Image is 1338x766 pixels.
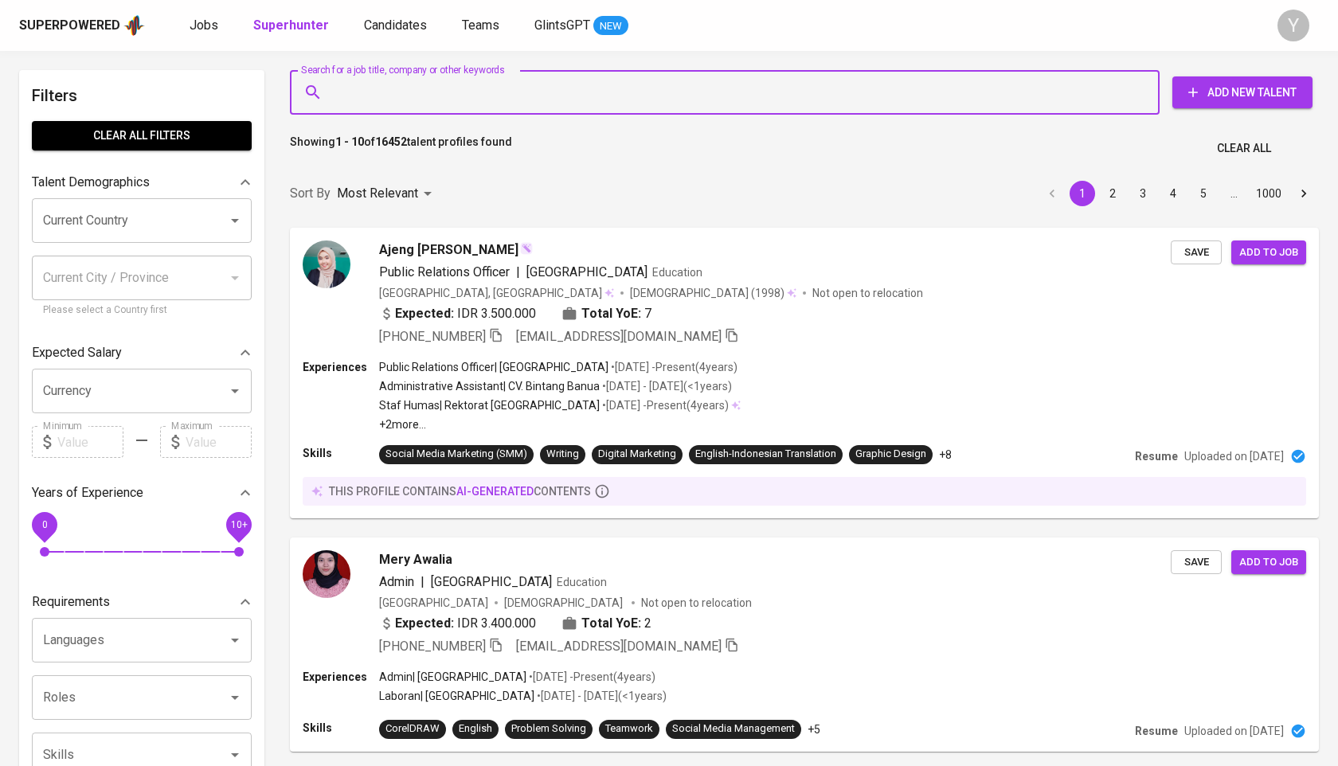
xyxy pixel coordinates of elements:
[1171,240,1222,265] button: Save
[224,686,246,709] button: Open
[290,228,1319,518] a: Ajeng [PERSON_NAME]Public Relations Officer|[GEOGRAPHIC_DATA]Education[GEOGRAPHIC_DATA], [GEOGRAP...
[1184,448,1284,464] p: Uploaded on [DATE]
[303,359,379,375] p: Experiences
[581,304,641,323] b: Total YoE:
[808,721,820,737] p: +5
[41,519,47,530] span: 0
[644,614,651,633] span: 2
[32,83,252,108] h6: Filters
[1239,244,1298,262] span: Add to job
[1221,186,1246,201] div: …
[630,285,796,301] div: (1998)
[581,614,641,633] b: Total YoE:
[1100,181,1125,206] button: Go to page 2
[641,595,752,611] p: Not open to relocation
[379,614,536,633] div: IDR 3.400.000
[431,574,552,589] span: [GEOGRAPHIC_DATA]
[379,264,510,279] span: Public Relations Officer
[644,304,651,323] span: 7
[546,447,579,462] div: Writing
[45,126,239,146] span: Clear All filters
[32,337,252,369] div: Expected Salary
[379,669,526,685] p: Admin | [GEOGRAPHIC_DATA]
[1231,240,1306,265] button: Add to job
[303,669,379,685] p: Experiences
[379,688,534,704] p: Laboran | [GEOGRAPHIC_DATA]
[1172,76,1313,108] button: Add New Talent
[1037,181,1319,206] nav: pagination navigation
[32,343,122,362] p: Expected Salary
[534,16,628,36] a: GlintsGPT NEW
[462,16,503,36] a: Teams
[32,586,252,618] div: Requirements
[303,240,350,288] img: 1d1847db046d754116b5fd0acfd90ca6.jpeg
[812,285,923,301] p: Not open to relocation
[557,576,607,588] span: Education
[516,263,520,282] span: |
[303,720,379,736] p: Skills
[379,416,741,432] p: +2 more ...
[1217,139,1271,158] span: Clear All
[855,447,926,462] div: Graphic Design
[19,14,145,37] a: Superpoweredapp logo
[520,242,533,255] img: magic_wand.svg
[379,550,452,569] span: Mery Awalia
[32,483,143,502] p: Years of Experience
[1239,553,1298,572] span: Add to job
[224,380,246,402] button: Open
[19,17,120,35] div: Superpowered
[303,445,379,461] p: Skills
[421,573,424,592] span: |
[1179,553,1214,572] span: Save
[1070,181,1095,206] button: page 1
[32,592,110,612] p: Requirements
[253,16,332,36] a: Superhunter
[1211,134,1277,163] button: Clear All
[1231,550,1306,575] button: Add to job
[593,18,628,34] span: NEW
[224,744,246,766] button: Open
[695,447,836,462] div: English-Indonesian Translation
[379,329,486,344] span: [PHONE_NUMBER]
[337,179,437,209] div: Most Relevant
[186,426,252,458] input: Value
[939,447,952,463] p: +8
[1184,723,1284,739] p: Uploaded on [DATE]
[337,184,418,203] p: Most Relevant
[379,378,600,394] p: Administrative Assistant | CV. Bintang Banua
[1130,181,1156,206] button: Go to page 3
[379,304,536,323] div: IDR 3.500.000
[57,426,123,458] input: Value
[395,304,454,323] b: Expected:
[379,639,486,654] span: [PHONE_NUMBER]
[335,135,364,148] b: 1 - 10
[224,209,246,232] button: Open
[303,550,350,598] img: 7c887942470623eae9928fe80a2c1dcd.jpg
[43,303,241,319] p: Please select a Country first
[462,18,499,33] span: Teams
[1291,181,1316,206] button: Go to next page
[516,639,722,654] span: [EMAIL_ADDRESS][DOMAIN_NAME]
[290,184,331,203] p: Sort By
[516,329,722,344] span: [EMAIL_ADDRESS][DOMAIN_NAME]
[1179,244,1214,262] span: Save
[364,16,430,36] a: Candidates
[605,721,653,737] div: Teamwork
[600,397,729,413] p: • [DATE] - Present ( 4 years )
[1191,181,1216,206] button: Go to page 5
[504,595,625,611] span: [DEMOGRAPHIC_DATA]
[456,485,534,498] span: AI-generated
[290,537,1319,752] a: Mery AwaliaAdmin|[GEOGRAPHIC_DATA]Education[GEOGRAPHIC_DATA][DEMOGRAPHIC_DATA] Not open to reloca...
[230,519,247,530] span: 10+
[511,721,586,737] div: Problem Solving
[1185,83,1300,103] span: Add New Talent
[672,721,795,737] div: Social Media Management
[1160,181,1186,206] button: Go to page 4
[459,721,492,737] div: English
[608,359,737,375] p: • [DATE] - Present ( 4 years )
[379,397,600,413] p: Staf Humas | Rektorat [GEOGRAPHIC_DATA]
[1135,448,1178,464] p: Resume
[630,285,751,301] span: [DEMOGRAPHIC_DATA]
[385,721,440,737] div: CorelDRAW
[375,135,407,148] b: 16452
